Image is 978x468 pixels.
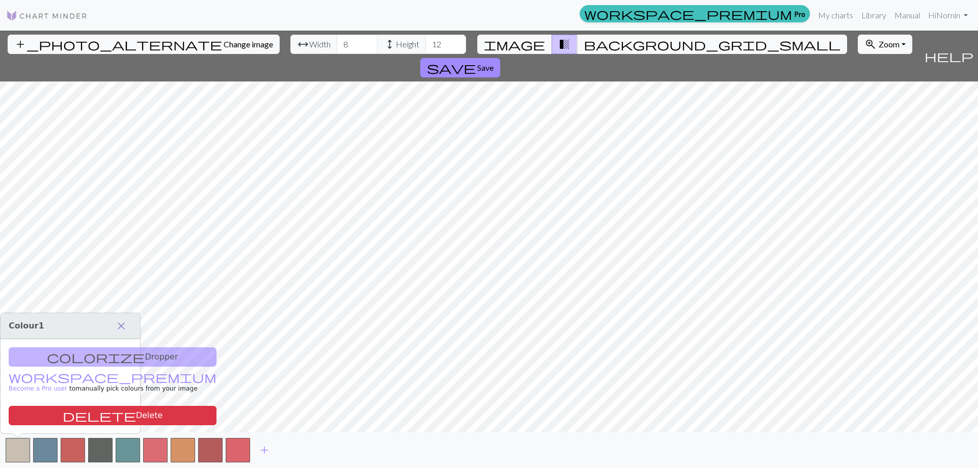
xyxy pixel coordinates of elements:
[111,317,132,335] button: Close
[9,406,216,425] button: Delete color
[427,61,476,75] span: save
[858,35,912,54] button: Zoom
[925,49,973,63] span: help
[580,5,810,22] a: Pro
[6,10,88,22] img: Logo
[584,7,792,21] span: workspace_premium
[9,370,216,384] span: workspace_premium
[924,5,972,25] a: HiNornin
[477,63,494,72] span: Save
[309,38,331,50] span: Width
[584,37,840,51] span: background_grid_small
[63,408,136,423] span: delete
[9,374,216,392] a: Become a Pro user
[115,319,127,333] span: close
[14,37,222,51] span: add_photo_alternate
[9,321,44,331] span: Colour 1
[8,35,280,54] button: Change image
[396,38,419,50] span: Height
[9,374,216,392] small: to manually pick colours from your image
[857,5,890,25] a: Library
[920,31,978,81] button: Help
[484,37,545,51] span: image
[864,37,877,51] span: zoom_in
[224,39,273,49] span: Change image
[420,58,500,77] button: Save
[384,37,396,51] span: height
[258,443,270,457] span: add
[879,39,900,49] span: Zoom
[297,37,309,51] span: arrow_range
[252,441,277,460] button: Add color
[558,37,570,51] span: transition_fade
[890,5,924,25] a: Manual
[814,5,857,25] a: My charts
